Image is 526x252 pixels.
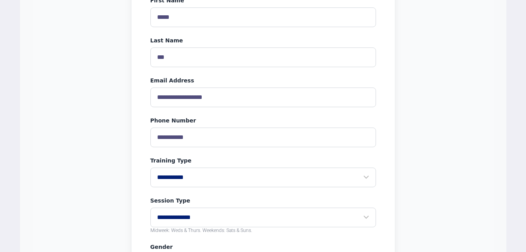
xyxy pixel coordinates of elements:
[150,37,376,44] label: Last Name
[150,117,376,124] label: Phone Number
[150,157,376,164] label: Training Type
[150,227,376,234] p: Midweek: Weds & Thurs. Weekends: Sats & Suns.
[150,77,376,84] label: Email Address
[150,197,376,205] label: Session Type
[150,243,376,251] label: Gender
